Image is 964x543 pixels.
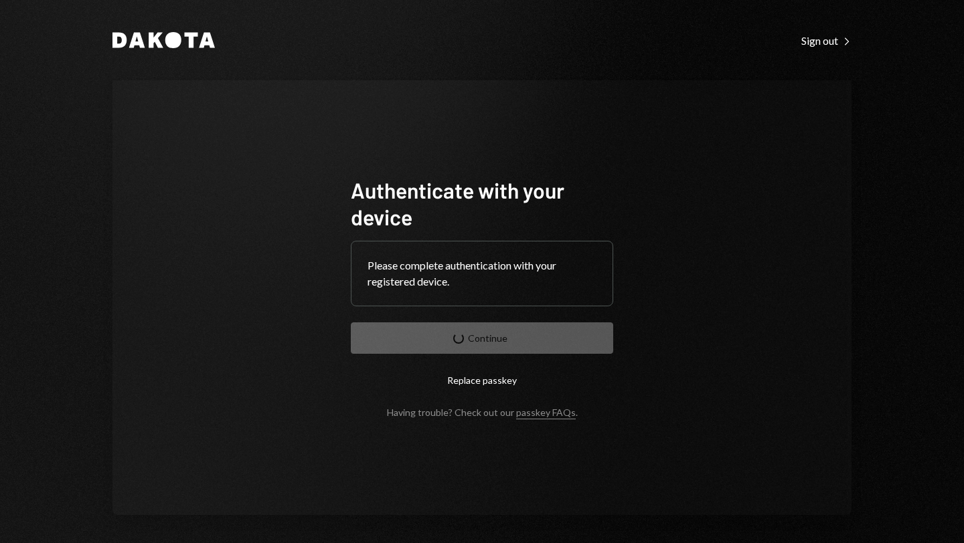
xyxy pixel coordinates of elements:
[801,34,852,47] div: Sign out
[368,257,596,290] div: Please complete authentication with your registered device.
[351,177,613,230] h1: Authenticate with your device
[801,33,852,47] a: Sign out
[387,407,578,418] div: Having trouble? Check out our .
[516,407,576,419] a: passkey FAQs
[351,364,613,396] button: Replace passkey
